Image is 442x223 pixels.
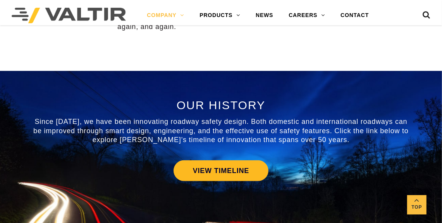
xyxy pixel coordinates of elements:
[177,99,265,111] span: OUR HISTORY
[333,8,377,23] a: CONTACT
[139,8,192,23] a: COMPANY
[192,8,248,23] a: PRODUCTS
[281,8,333,23] a: CAREERS
[407,195,427,214] a: Top
[33,118,409,144] span: Since [DATE], we have been innovating roadway safety design. Both domestic and international road...
[174,160,268,181] a: VIEW TIMELINE
[12,8,126,23] img: Valtir
[248,8,281,23] a: NEWS
[407,203,427,212] span: Top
